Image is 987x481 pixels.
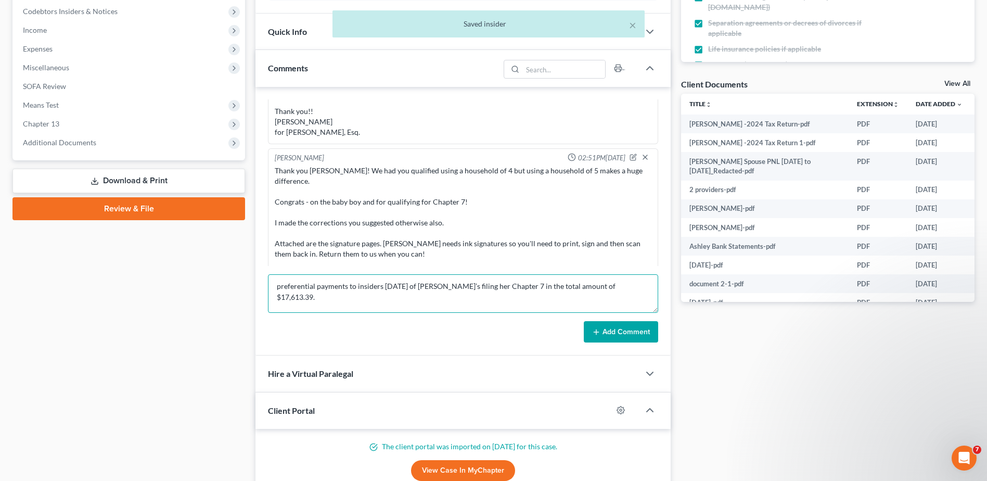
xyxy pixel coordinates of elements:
td: [PERSON_NAME]-pdf [681,218,849,237]
td: 2 providers-pdf [681,181,849,199]
i: unfold_more [893,102,899,108]
td: [DATE] [907,237,971,256]
a: Date Added expand_more [916,100,963,108]
td: [DATE] [907,256,971,274]
a: Review & File [12,197,245,220]
a: Extensionunfold_more [857,100,899,108]
div: Saved insider [341,19,636,29]
span: Car Payoff (if applicable) [708,59,788,70]
td: PDF [849,181,907,199]
span: 7 [973,446,981,454]
span: 02:51PM[DATE] [578,153,625,163]
td: PDF [849,274,907,293]
div: Client Documents [681,79,748,90]
span: Additional Documents [23,138,96,147]
span: SOFA Review [23,82,66,91]
td: [DATE] [907,199,971,218]
div: Thank you [PERSON_NAME]! We had you qualified using a household of 4 but using a household of 5 m... [275,166,651,280]
td: [PERSON_NAME] Spouse PNL [DATE] to [DATE]_Redacted-pdf [681,152,849,181]
td: [DATE] [907,181,971,199]
td: Ashley Bank Statements-pdf [681,237,849,256]
span: Codebtors Insiders & Notices [23,7,118,16]
td: PDF [849,199,907,218]
td: PDF [849,256,907,274]
span: Expenses [23,44,53,53]
span: Hire a Virtual Paralegal [268,369,353,378]
td: document 2-1-pdf [681,274,849,293]
td: PDF [849,152,907,181]
input: Search... [522,60,605,78]
span: Life insurance policies if applicable [708,44,821,54]
td: PDF [849,293,907,312]
iframe: Intercom live chat [952,446,977,471]
i: expand_more [956,102,963,108]
span: Comments [268,63,308,73]
a: View All [944,80,970,87]
button: Add Comment [584,321,658,343]
i: unfold_more [706,102,712,108]
td: PDF [849,133,907,152]
span: Client Portal [268,406,315,415]
td: [PERSON_NAME]-pdf [681,199,849,218]
td: [DATE] [907,152,971,181]
span: Chapter 13 [23,119,59,128]
td: [DATE] [907,274,971,293]
td: [PERSON_NAME] -2024 Tax Return-pdf [681,115,849,133]
td: [PERSON_NAME] -2024 Tax Return 1-pdf [681,133,849,152]
td: [DATE] [907,293,971,312]
td: [DATE]-pdf [681,293,849,312]
button: × [629,19,636,31]
td: PDF [849,115,907,133]
p: The client portal was imported on [DATE] for this case. [268,441,658,452]
td: [DATE] [907,133,971,152]
td: [DATE] [907,218,971,237]
a: SOFA Review [15,77,245,96]
td: PDF [849,218,907,237]
a: Download & Print [12,169,245,193]
div: [PERSON_NAME] [275,153,324,163]
td: [DATE] [907,115,971,133]
a: Titleunfold_more [689,100,712,108]
span: Means Test [23,100,59,109]
td: PDF [849,237,907,256]
td: [DATE]-pdf [681,256,849,274]
a: View Case in MyChapter [411,460,515,481]
span: Miscellaneous [23,63,69,72]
